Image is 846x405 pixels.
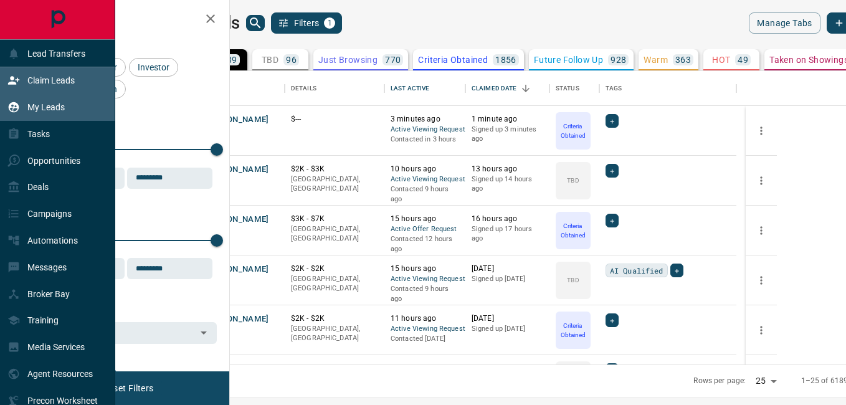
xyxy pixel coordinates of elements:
p: Signed up [DATE] [472,324,543,334]
p: 96 [286,55,297,64]
p: 1856 [495,55,516,64]
p: $3K - $7K [291,214,378,224]
p: 10 hours ago [391,164,459,174]
div: Status [556,71,579,106]
div: Details [285,71,384,106]
p: TBD [262,55,278,64]
span: + [610,164,614,177]
div: Claimed Date [465,71,549,106]
p: Contacted in 3 hours [391,135,459,145]
p: HOT [712,55,730,64]
p: 15 hours ago [391,214,459,224]
button: Filters1 [271,12,343,34]
span: Active Viewing Request [391,125,459,135]
button: [PERSON_NAME] [204,214,269,226]
button: Sort [517,80,535,97]
p: 13 hours ago [472,164,543,174]
p: [GEOGRAPHIC_DATA], [GEOGRAPHIC_DATA] [291,224,378,244]
p: [GEOGRAPHIC_DATA], [GEOGRAPHIC_DATA] [291,174,378,194]
p: [GEOGRAPHIC_DATA], [GEOGRAPHIC_DATA] [291,274,378,293]
p: Contacted [DATE] [391,334,459,344]
p: Signed up 3 minutes ago [472,125,543,144]
p: Contacted 12 hours ago [391,234,459,254]
p: [GEOGRAPHIC_DATA], [GEOGRAPHIC_DATA] [291,324,378,343]
h2: Filters [40,12,217,27]
div: Investor [129,58,178,77]
div: + [606,214,619,227]
div: Last Active [384,71,465,106]
div: + [606,313,619,327]
div: + [606,363,619,377]
div: Name [197,71,285,106]
span: + [610,314,614,326]
span: Active Offer Request [391,224,459,235]
span: AI Qualified [610,264,663,277]
p: Criteria Obtained [418,55,488,64]
button: search button [246,15,265,31]
p: 49 [738,55,748,64]
button: more [752,271,771,290]
span: + [610,115,614,127]
div: + [606,164,619,178]
p: 928 [611,55,626,64]
p: 3 minutes ago [391,114,459,125]
p: Criteria Obtained [557,321,589,340]
p: TBD [567,176,579,185]
span: Active Viewing Request [391,174,459,185]
div: + [606,114,619,128]
p: Contacted 9 hours ago [391,284,459,303]
p: Signed up [DATE] [472,274,543,284]
span: Active Viewing Request [391,324,459,335]
p: $2K - $2K [291,363,378,374]
div: Last Active [391,71,429,106]
div: Tags [599,71,736,106]
p: Criteria Obtained [557,221,589,240]
button: [PERSON_NAME] [204,313,269,325]
p: 10 hours ago [391,363,459,374]
p: $2K - $2K [291,313,378,324]
div: Claimed Date [472,71,517,106]
p: Signed up 14 hours ago [472,174,543,194]
p: Rows per page: [693,376,746,386]
p: Warm [644,55,668,64]
span: Active Viewing Request [391,274,459,285]
p: $--- [291,114,378,125]
p: 770 [385,55,401,64]
button: Open [195,324,212,341]
p: 16 hours ago [472,214,543,224]
button: [PERSON_NAME] [204,114,269,126]
button: more [752,121,771,140]
div: 25 [751,372,781,390]
p: $2K - $2K [291,264,378,274]
p: [DATE] [472,363,543,374]
button: more [752,221,771,240]
div: + [670,264,683,277]
button: more [752,321,771,340]
p: Criteria Obtained [557,121,589,140]
p: 1 minute ago [472,114,543,125]
p: [DATE] [472,313,543,324]
span: + [675,264,679,277]
span: + [610,364,614,376]
p: [DATE] [472,264,543,274]
button: Reset Filters [95,378,161,399]
p: TBD [567,275,579,285]
button: more [752,171,771,190]
div: Details [291,71,316,106]
button: [PERSON_NAME] [204,164,269,176]
p: Just Browsing [318,55,378,64]
p: 15 hours ago [391,264,459,274]
p: Contacted 9 hours ago [391,184,459,204]
button: Manage Tabs [749,12,820,34]
p: Signed up 17 hours ago [472,224,543,244]
div: Tags [606,71,622,106]
button: [PERSON_NAME] [204,363,269,375]
p: 363 [675,55,691,64]
span: + [610,214,614,227]
span: Investor [133,62,174,72]
button: [PERSON_NAME] [204,264,269,275]
p: Future Follow Up [534,55,603,64]
p: $2K - $3K [291,164,378,174]
div: Status [549,71,599,106]
span: 1 [325,19,334,27]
